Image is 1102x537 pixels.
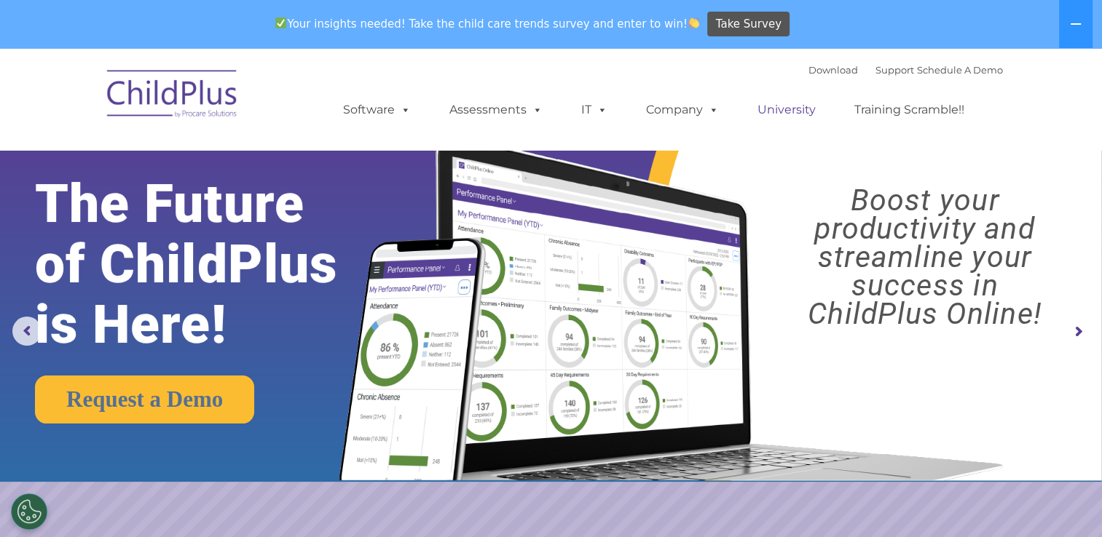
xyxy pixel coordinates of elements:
span: Last name [202,96,247,107]
img: ✅ [275,17,286,28]
span: Take Survey [716,12,782,37]
img: ChildPlus by Procare Solutions [100,60,245,132]
a: Request a Demo [35,375,254,423]
rs-layer: Boost your productivity and streamline your success in ChildPlus Online! [761,186,1088,328]
span: Your insights needed! Take the child care trends survey and enter to win! [269,9,706,38]
a: Take Survey [707,12,790,37]
span: Phone number [202,156,264,167]
a: Software [328,95,425,124]
a: Training Scramble!! [840,95,979,124]
a: Company [631,95,733,124]
rs-layer: The Future of ChildPlus is Here! [35,174,387,355]
a: Download [808,64,858,76]
a: Support [875,64,914,76]
a: Assessments [435,95,557,124]
img: 👏 [688,17,699,28]
button: Cookies Settings [11,493,47,530]
a: University [743,95,830,124]
font: | [808,64,1003,76]
a: Schedule A Demo [917,64,1003,76]
a: IT [567,95,622,124]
